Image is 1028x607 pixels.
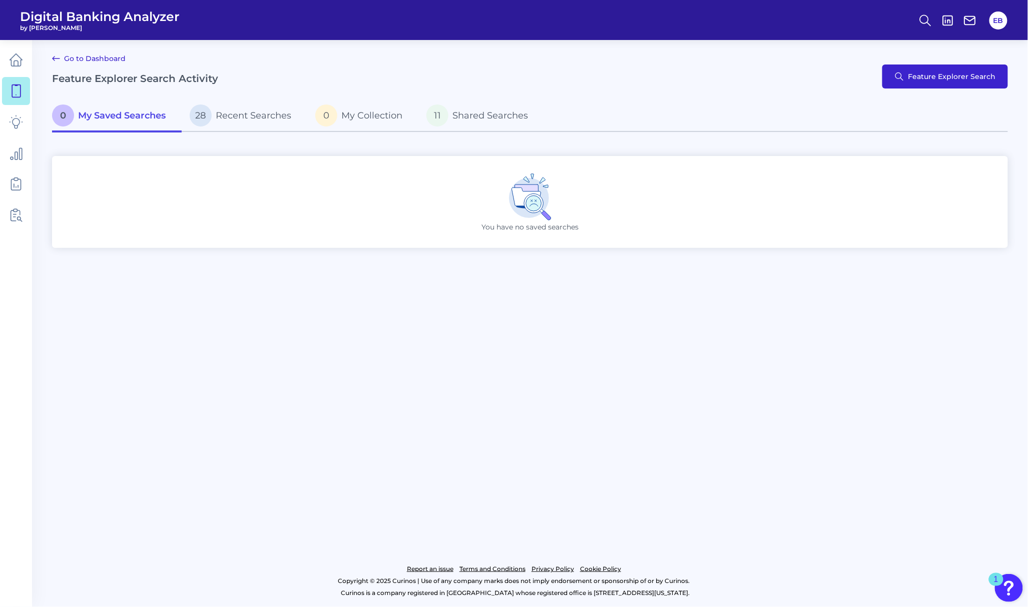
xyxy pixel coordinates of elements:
span: Recent Searches [216,110,291,121]
a: Cookie Policy [580,563,621,575]
a: 0My Saved Searches [52,100,182,132]
a: 28Recent Searches [182,100,307,132]
span: 0 [52,104,74,126]
a: Report an issue [407,563,453,575]
a: 11Shared Searches [418,100,544,132]
span: 28 [190,104,212,126]
button: Open Resource Center, 1 new notification [995,574,1023,602]
button: Feature Explorer Search [882,64,1008,88]
p: Curinos is a company registered in [GEOGRAPHIC_DATA] whose registered office is [STREET_ADDRESS][... [52,587,979,599]
span: Feature Explorer Search [908,72,996,80]
span: by [PERSON_NAME] [20,24,180,31]
button: EB [989,11,1007,29]
span: 0 [315,104,337,126]
span: 11 [426,104,448,126]
span: My Saved Searches [78,110,166,121]
h2: Feature Explorer Search Activity [52,72,218,84]
a: 0My Collection [307,100,418,132]
div: 1 [994,579,998,592]
span: My Collection [341,110,402,121]
a: Terms and Conditions [459,563,526,575]
span: Shared Searches [452,110,528,121]
p: Copyright © 2025 Curinos | Use of any company marks does not imply endorsement or sponsorship of ... [49,575,979,587]
a: Privacy Policy [532,563,574,575]
div: You have no saved searches [52,156,1008,248]
a: Go to Dashboard [52,52,126,64]
span: Digital Banking Analyzer [20,9,180,24]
